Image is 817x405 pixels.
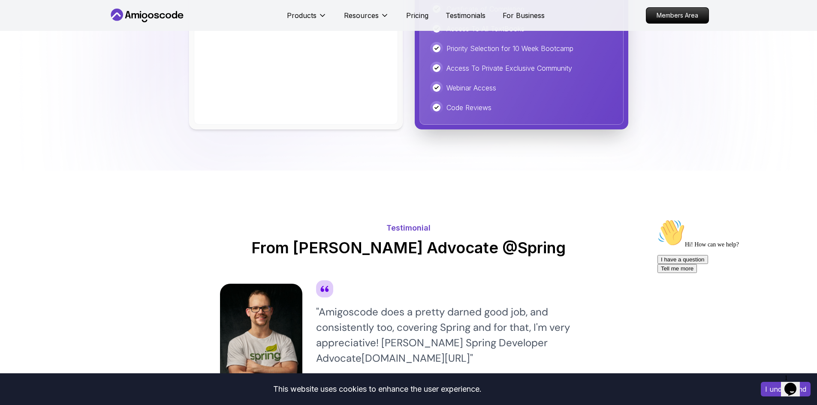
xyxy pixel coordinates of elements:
[446,102,491,113] p: Code Reviews
[761,382,811,396] button: Accept cookies
[503,10,545,21] a: For Business
[362,351,470,365] a: [DOMAIN_NAME][URL]
[220,222,597,234] p: Testimonial
[3,26,85,32] span: Hi! How can we help?
[287,10,317,21] p: Products
[220,284,302,387] img: testimonial image
[3,48,43,57] button: Tell me more
[406,10,428,21] a: Pricing
[654,216,808,366] iframe: chat widget
[3,3,31,31] img: :wave:
[446,10,485,21] a: Testimonials
[220,239,597,256] h2: From [PERSON_NAME] Advocate @Spring
[646,7,709,24] a: Members Area
[446,83,496,93] p: Webinar Access
[3,39,54,48] button: I have a question
[446,43,573,54] p: Priority Selection for 10 Week Bootcamp
[646,8,708,23] p: Members Area
[6,380,748,399] div: This website uses cookies to enhance the user experience.
[344,10,389,27] button: Resources
[781,371,808,396] iframe: chat widget
[287,10,327,27] button: Products
[316,304,597,366] div: " Amigoscode does a pretty darned good job, and consistently too, covering Spring and for that, I...
[3,3,158,57] div: 👋Hi! How can we help?I have a questionTell me more
[446,63,572,73] p: Access To Private Exclusive Community
[344,10,379,21] p: Resources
